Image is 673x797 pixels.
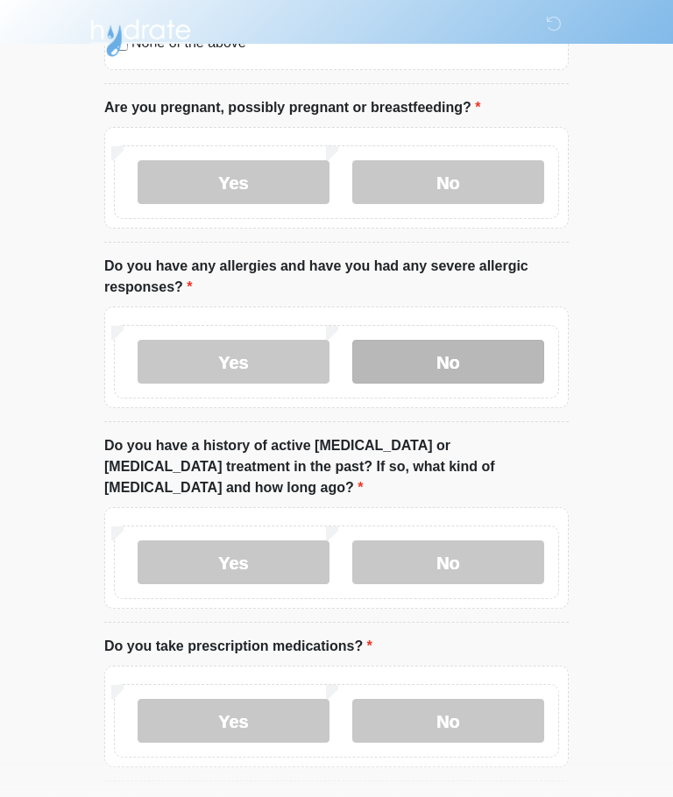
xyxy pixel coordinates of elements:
label: Do you take prescription medications? [104,636,372,657]
label: Yes [138,160,329,204]
label: No [352,540,544,584]
label: Do you have any allergies and have you had any severe allergic responses? [104,256,569,298]
label: Yes [138,540,329,584]
label: No [352,160,544,204]
label: Do you have a history of active [MEDICAL_DATA] or [MEDICAL_DATA] treatment in the past? If so, wh... [104,435,569,498]
label: Are you pregnant, possibly pregnant or breastfeeding? [104,97,480,118]
label: Yes [138,699,329,743]
label: No [352,340,544,384]
label: No [352,699,544,743]
label: Yes [138,340,329,384]
img: Hydrate IV Bar - Arcadia Logo [87,13,194,58]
